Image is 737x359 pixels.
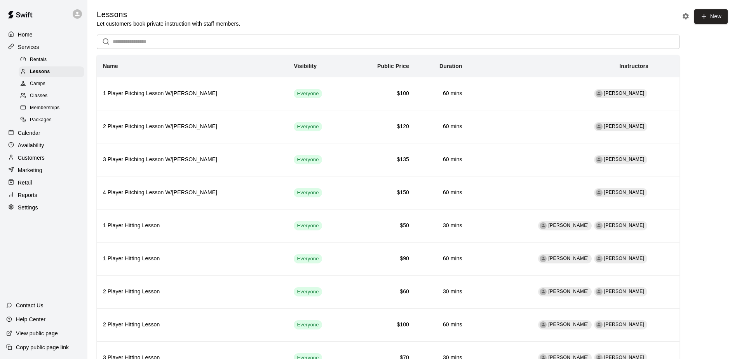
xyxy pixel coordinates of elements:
[19,54,87,66] a: Rentals
[596,321,603,328] div: Jonathan Tasis
[355,122,409,131] h6: $120
[6,189,81,201] a: Reports
[6,164,81,176] a: Marketing
[422,288,462,296] h6: 30 mins
[355,221,409,230] h6: $50
[422,188,462,197] h6: 60 mins
[6,29,81,40] a: Home
[294,221,322,230] div: This service is visible to all of your customers
[97,9,240,20] h5: Lessons
[6,152,81,164] a: Customers
[548,256,589,261] span: [PERSON_NAME]
[294,122,322,131] div: This service is visible to all of your customers
[422,321,462,329] h6: 60 mins
[540,222,547,229] div: Torrey Roper
[294,63,317,69] b: Visibility
[19,91,84,101] div: Classes
[596,90,603,97] div: Donte Lindsay
[294,155,322,164] div: This service is visible to all of your customers
[355,188,409,197] h6: $150
[19,78,84,89] div: Camps
[355,254,409,263] h6: $90
[18,204,38,211] p: Settings
[596,222,603,229] div: Jonathan Tasis
[19,114,87,126] a: Packages
[422,122,462,131] h6: 60 mins
[294,288,322,296] span: Everyone
[294,222,322,230] span: Everyone
[18,191,37,199] p: Reports
[103,188,281,197] h6: 4 Player Pitching Lesson W/[PERSON_NAME]
[548,322,589,327] span: [PERSON_NAME]
[30,104,59,112] span: Memberships
[19,102,87,114] a: Memberships
[694,9,728,24] a: New
[30,80,45,88] span: Camps
[6,139,81,151] a: Availability
[103,288,281,296] h6: 2 Player Hitting Lesson
[604,157,645,162] span: [PERSON_NAME]
[97,20,240,28] p: Let customers book private instruction with staff members.
[19,90,87,102] a: Classes
[294,287,322,296] div: This service is visible to all of your customers
[6,127,81,139] a: Calendar
[19,54,84,65] div: Rentals
[355,288,409,296] h6: $60
[18,179,32,186] p: Retail
[604,91,645,96] span: [PERSON_NAME]
[596,123,603,130] div: Donte Lindsay
[422,155,462,164] h6: 60 mins
[18,154,45,162] p: Customers
[18,129,40,137] p: Calendar
[604,322,645,327] span: [PERSON_NAME]
[103,221,281,230] h6: 1 Player Hitting Lesson
[294,320,322,329] div: This service is visible to all of your customers
[604,190,645,195] span: [PERSON_NAME]
[294,90,322,98] span: Everyone
[16,343,69,351] p: Copy public page link
[16,301,44,309] p: Contact Us
[596,255,603,262] div: Jonathan Tasis
[103,155,281,164] h6: 3 Player Pitching Lesson W/[PERSON_NAME]
[355,89,409,98] h6: $100
[355,155,409,164] h6: $135
[16,315,45,323] p: Help Center
[19,66,87,78] a: Lessons
[604,256,645,261] span: [PERSON_NAME]
[294,188,322,197] div: This service is visible to all of your customers
[30,68,50,76] span: Lessons
[439,63,462,69] b: Duration
[103,63,118,69] b: Name
[596,156,603,163] div: Donte Lindsay
[596,288,603,295] div: Jonathan Tasis
[548,223,589,228] span: [PERSON_NAME]
[103,122,281,131] h6: 2 Player Pitching Lesson W/[PERSON_NAME]
[294,156,322,164] span: Everyone
[540,321,547,328] div: Torrey Roper
[30,92,47,100] span: Classes
[6,41,81,53] a: Services
[540,288,547,295] div: Torrey Roper
[18,43,39,51] p: Services
[103,254,281,263] h6: 1 Player Hitting Lesson
[18,166,42,174] p: Marketing
[422,254,462,263] h6: 60 mins
[294,189,322,197] span: Everyone
[604,223,645,228] span: [PERSON_NAME]
[6,177,81,188] a: Retail
[596,189,603,196] div: Donte Lindsay
[604,124,645,129] span: [PERSON_NAME]
[422,89,462,98] h6: 60 mins
[355,321,409,329] h6: $100
[19,78,87,90] a: Camps
[540,255,547,262] div: Torrey Roper
[604,289,645,294] span: [PERSON_NAME]
[619,63,648,69] b: Instructors
[103,89,281,98] h6: 1 Player Pitching Lesson W/[PERSON_NAME]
